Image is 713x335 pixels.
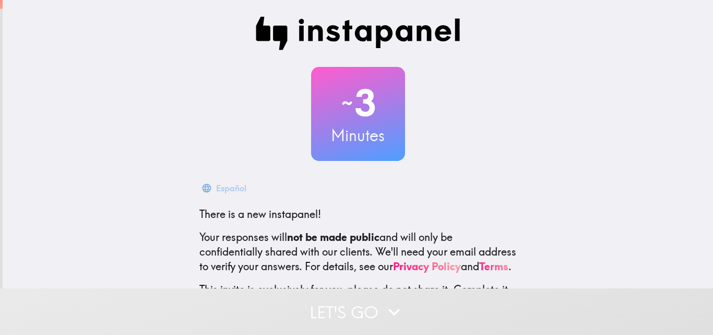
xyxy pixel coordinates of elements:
[199,178,251,199] button: Español
[340,87,354,119] span: ~
[216,181,246,195] div: Español
[393,260,461,273] a: Privacy Policy
[479,260,508,273] a: Terms
[311,124,405,146] h3: Minutes
[311,82,405,124] h2: 3
[287,230,379,244] b: not be made public
[199,207,321,221] span: There is a new instapanel!
[199,282,517,311] p: This invite is exclusively for you, please do not share it. Complete it soon because spots are li...
[256,17,460,50] img: Instapanel
[199,230,517,274] p: Your responses will and will only be confidentially shared with our clients. We'll need your emai...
